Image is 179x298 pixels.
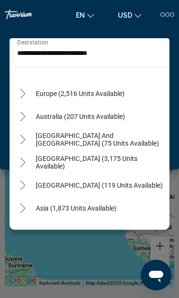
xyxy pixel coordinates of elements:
button: Toggle South Pacific and Oceania (75 units available) [14,131,31,148]
span: en [76,11,85,19]
button: [GEOGRAPHIC_DATA] (119 units available) [31,177,168,194]
button: Australia (207 units available) [31,108,130,125]
button: Africa (108 units available) [31,223,121,240]
span: [GEOGRAPHIC_DATA] and [GEOGRAPHIC_DATA] (75 units available) [36,132,165,147]
button: Toggle Australia (207 units available) [14,108,31,125]
iframe: Button to launch messaging window [141,260,171,290]
button: Toggle Central America (119 units available) [14,177,31,194]
span: USD [118,11,132,19]
button: [GEOGRAPHIC_DATA] (3,175 units available) [31,154,169,171]
span: [GEOGRAPHIC_DATA] (119 units available) [36,181,163,189]
span: Australia (207 units available) [36,113,125,120]
button: Toggle Asia (1,873 units available) [14,200,31,217]
button: Toggle Europe (2,516 units available) [14,85,31,102]
button: [GEOGRAPHIC_DATA] (976 units available) [31,62,168,79]
button: Toggle Caribbean & Atlantic Islands (976 units available) [14,63,31,79]
span: Asia (1,873 units available) [36,204,116,212]
button: Europe (2,516 units available) [31,85,129,102]
button: Change language [71,8,99,22]
button: Change currency [113,8,146,22]
button: Toggle Africa (108 units available) [14,223,31,240]
button: Toggle South America (3,175 units available) [14,154,31,171]
button: [GEOGRAPHIC_DATA] and [GEOGRAPHIC_DATA] (75 units available) [31,131,169,148]
span: Europe (2,516 units available) [36,90,125,97]
span: [GEOGRAPHIC_DATA] (3,175 units available) [36,155,165,170]
span: Destination [17,39,48,45]
button: Asia (1,873 units available) [31,200,121,217]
